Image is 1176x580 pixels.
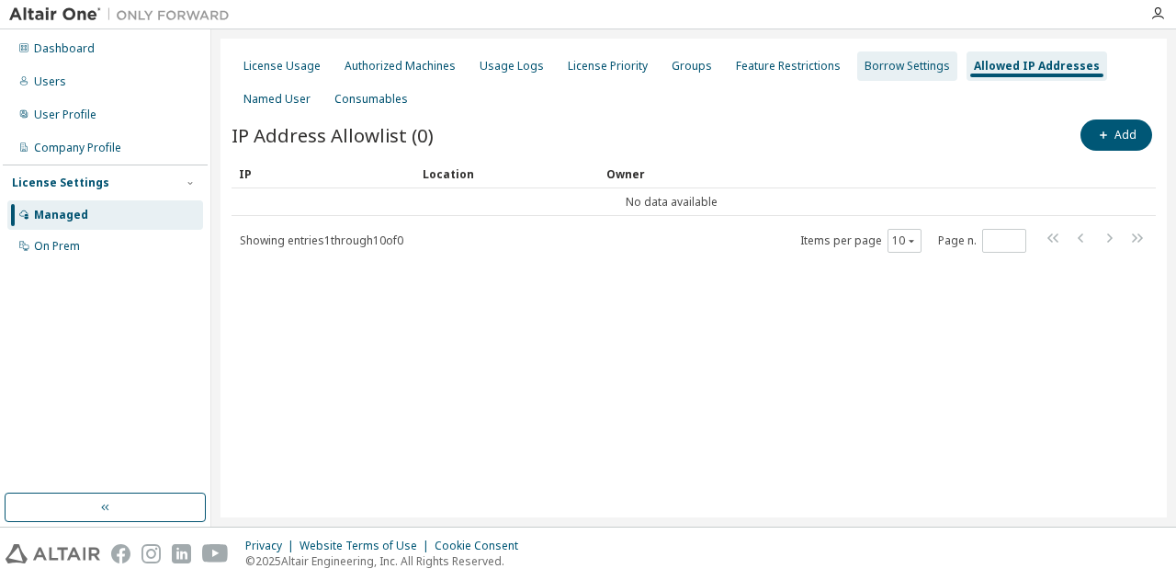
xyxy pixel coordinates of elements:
div: License Priority [568,59,648,74]
img: instagram.svg [141,544,161,563]
img: linkedin.svg [172,544,191,563]
div: License Settings [12,176,109,190]
img: facebook.svg [111,544,130,563]
div: On Prem [34,239,80,254]
div: IP [239,159,408,188]
div: Company Profile [34,141,121,155]
div: Managed [34,208,88,222]
button: 10 [892,233,917,248]
div: Dashboard [34,41,95,56]
div: Consumables [334,92,408,107]
div: Location [423,159,592,188]
span: Showing entries 1 through 10 of 0 [240,233,403,248]
p: © 2025 Altair Engineering, Inc. All Rights Reserved. [245,553,529,569]
div: Authorized Machines [345,59,456,74]
div: User Profile [34,108,96,122]
div: Groups [672,59,712,74]
div: Usage Logs [480,59,544,74]
div: Owner [606,159,1104,188]
div: License Usage [243,59,321,74]
span: IP Address Allowlist (0) [232,122,434,148]
div: Users [34,74,66,89]
div: Named User [243,92,311,107]
span: Items per page [800,229,922,253]
div: Borrow Settings [865,59,950,74]
div: Cookie Consent [435,539,529,553]
div: Privacy [245,539,300,553]
button: Add [1080,119,1152,151]
img: youtube.svg [202,544,229,563]
span: Page n. [938,229,1026,253]
div: Allowed IP Addresses [974,59,1100,74]
img: altair_logo.svg [6,544,100,563]
td: No data available [232,188,1112,216]
img: Altair One [9,6,239,24]
div: Website Terms of Use [300,539,435,553]
div: Feature Restrictions [736,59,841,74]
